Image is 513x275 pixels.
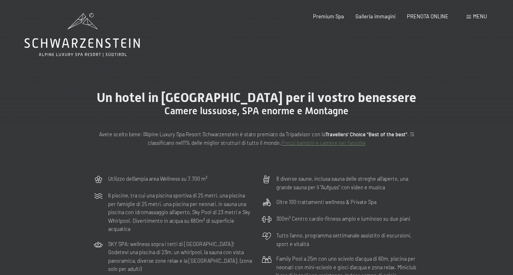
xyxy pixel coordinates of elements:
p: Tutto l’anno, programma settimanale assistito di escursioni, sport e vitalità [276,231,420,248]
span: Menu [473,13,487,20]
p: Oltre 100 trattamenti wellness & Private Spa [276,198,376,206]
a: PRENOTA ONLINE [407,13,449,20]
span: Un hotel in [GEOGRAPHIC_DATA] per il vostro benessere [97,90,416,105]
a: Prezzi bambini e camere per famiglie [281,140,366,146]
a: Galleria immagini [355,13,395,20]
strong: Travellers' Choice "Best of the best" [325,131,407,137]
p: 6 piscine, tra cui una piscina sportiva di 25 metri, una piscina per famiglie di 25 metri, una pi... [108,191,252,233]
p: SKY SPA: wellness sopra i tetti di [GEOGRAPHIC_DATA]! Godetevi una piscina di 23m, un whirlpool, ... [108,240,252,273]
span: Camere lussuose, SPA enorme e Montagne [164,105,349,117]
p: 300m² Centro cardio-fitness ampio e luminoso su due piani [276,215,410,223]
a: Premium Spa [313,13,344,20]
p: Utilizzo dell‘ampia area Wellness su 7.700 m² [108,175,207,183]
p: Avete scelto bene: l’Alpine Luxury Spa Resort Schwarzenstein è stato premiato da Tripadvisor con ... [93,130,420,147]
p: 8 diverse saune, inclusa sauna delle streghe all’aperto, una grande sauna per il "Aufguss" con vi... [276,175,420,191]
